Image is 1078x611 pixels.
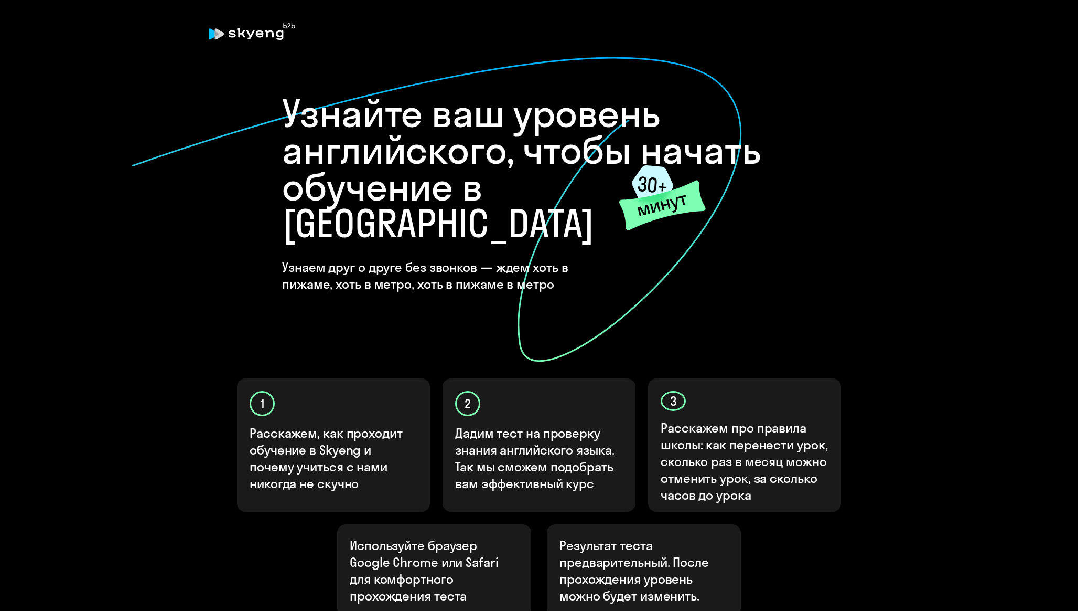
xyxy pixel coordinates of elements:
p: Результат теста предварительный. После прохождения уровень можно будет изменить. [559,537,728,604]
p: Используйте браузер Google Chrome или Safari для комфортного прохождения теста [350,537,519,604]
div: 1 [250,391,275,416]
div: 2 [455,391,480,416]
p: Дадим тест на проверку знания английского языка. Так мы сможем подобрать вам эффективный курс [455,425,624,492]
h1: Узнайте ваш уровень английского, чтобы начать обучение в [GEOGRAPHIC_DATA] [282,95,796,242]
div: 3 [661,391,686,411]
p: Расскажем про правила школы: как перенести урок, сколько раз в месяц можно отменить урок, за скол... [661,419,829,503]
h4: Узнаем друг о друге без звонков — ждем хоть в пижаме, хоть в метро, хоть в пижаме в метро [282,259,620,292]
p: Расскажем, как проходит обучение в Skyeng и почему учиться с нами никогда не скучно [250,425,418,492]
